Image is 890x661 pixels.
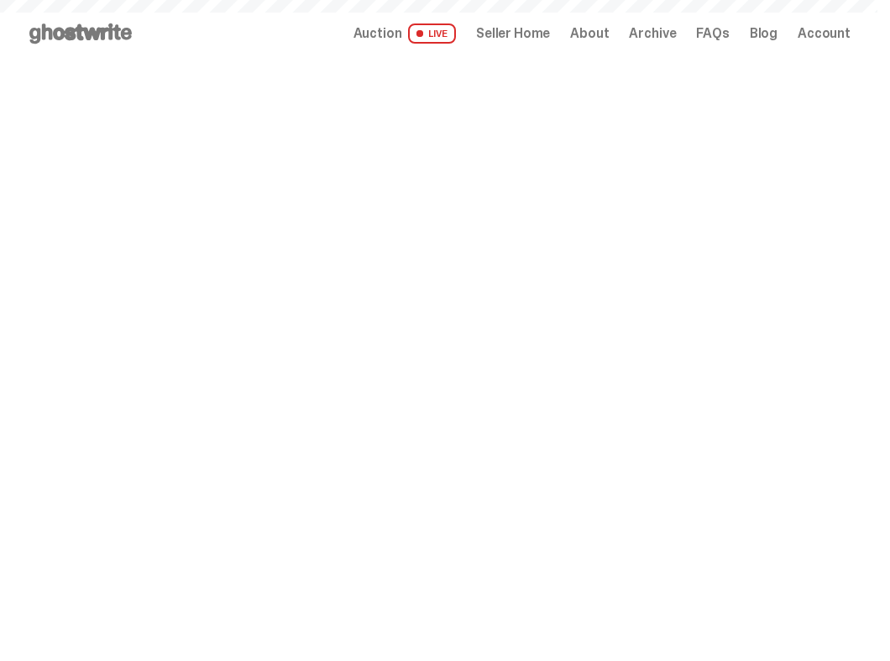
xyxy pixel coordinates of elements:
[696,27,729,40] a: FAQs
[408,23,456,44] span: LIVE
[570,27,609,40] a: About
[353,27,402,40] span: Auction
[476,27,550,40] a: Seller Home
[353,23,456,44] a: Auction LIVE
[798,27,851,40] a: Account
[750,27,777,40] a: Blog
[629,27,676,40] a: Archive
